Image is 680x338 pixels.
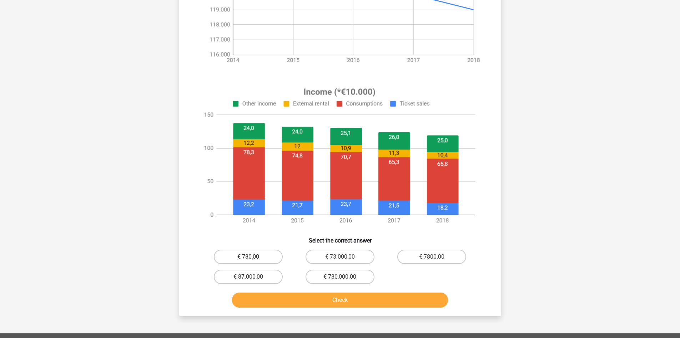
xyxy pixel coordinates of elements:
[214,270,283,284] label: € 87.000,00
[232,293,448,308] button: Check
[306,250,374,264] label: € 73.000,00
[191,231,490,244] h6: Select the correct answer
[214,250,283,264] label: € 780,00
[306,270,374,284] label: € 780,000.00
[397,250,466,264] label: € 7800.00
